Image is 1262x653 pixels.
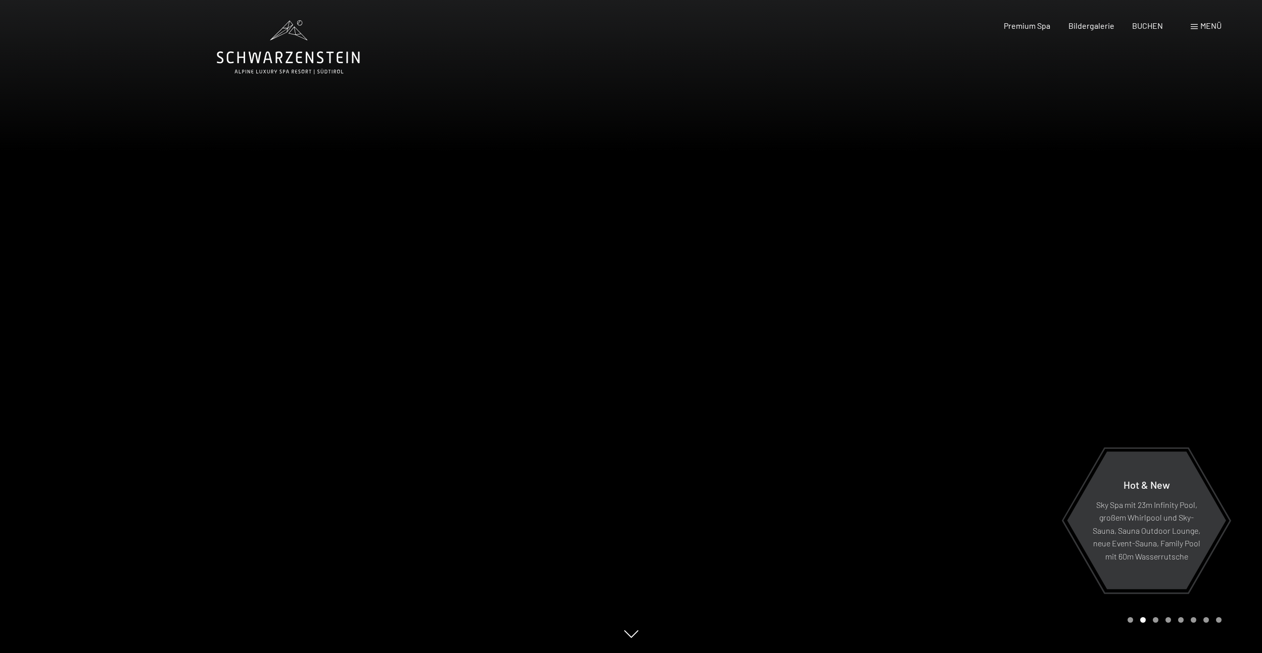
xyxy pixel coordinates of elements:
div: Carousel Page 2 (Current Slide) [1140,617,1146,623]
div: Carousel Page 8 [1216,617,1222,623]
span: Hot & New [1124,478,1170,490]
div: Carousel Page 6 [1191,617,1196,623]
p: Sky Spa mit 23m Infinity Pool, großem Whirlpool und Sky-Sauna, Sauna Outdoor Lounge, neue Event-S... [1092,498,1201,563]
div: Carousel Page 4 [1165,617,1171,623]
div: Carousel Pagination [1124,617,1222,623]
div: Carousel Page 5 [1178,617,1184,623]
div: Carousel Page 7 [1203,617,1209,623]
a: Premium Spa [1004,21,1050,30]
div: Carousel Page 3 [1153,617,1158,623]
div: Carousel Page 1 [1128,617,1133,623]
span: Menü [1200,21,1222,30]
a: Hot & New Sky Spa mit 23m Infinity Pool, großem Whirlpool und Sky-Sauna, Sauna Outdoor Lounge, ne... [1066,451,1227,590]
a: BUCHEN [1132,21,1163,30]
a: Bildergalerie [1068,21,1114,30]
